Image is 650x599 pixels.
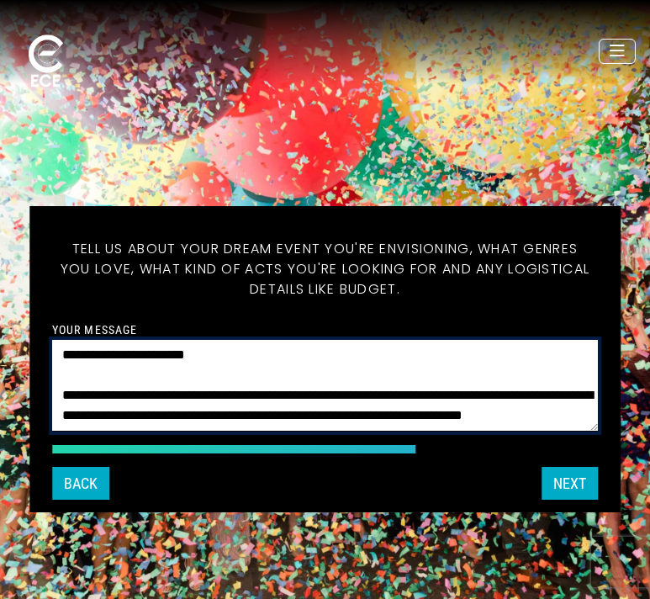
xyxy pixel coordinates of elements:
[14,31,77,93] img: ece_new_logo_whitev2-1.png
[542,467,598,500] button: Next
[52,219,598,320] h5: Tell us about your dream event you're envisioning, what genres you love, what kind of acts you're...
[599,39,636,64] button: Toggle navigation
[52,322,137,337] label: Your message
[52,467,109,500] button: Back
